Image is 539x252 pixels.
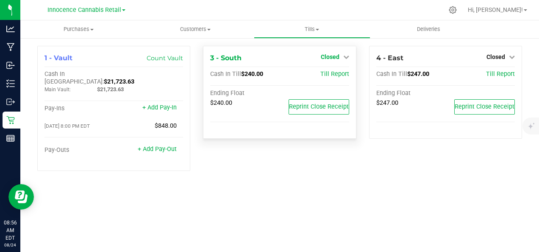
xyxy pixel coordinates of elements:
span: Innocence Cannabis Retail [47,6,121,14]
span: Cash In Till [210,70,241,78]
div: Ending Float [210,90,280,97]
span: Deliveries [406,25,452,33]
inline-svg: Outbound [6,98,15,106]
a: Till Report [320,70,349,78]
inline-svg: Retail [6,116,15,124]
a: Count Vault [147,54,183,62]
span: 1 - Vault [44,54,72,62]
span: Purchases [20,25,137,33]
span: Cash In [GEOGRAPHIC_DATA]: [44,70,104,85]
inline-svg: Manufacturing [6,43,15,51]
span: $848.00 [155,122,177,129]
span: Reprint Close Receipt [289,103,349,110]
span: $21,723.63 [104,78,134,85]
span: $240.00 [241,70,263,78]
span: Customers [137,25,253,33]
span: $247.00 [407,70,429,78]
span: 3 - South [210,54,242,62]
span: Cash In Till [376,70,407,78]
span: Main Vault: [44,87,71,92]
a: Customers [137,20,253,38]
div: Ending Float [376,90,446,97]
span: 4 - East [376,54,403,62]
span: Closed [486,53,505,60]
a: Tills [254,20,370,38]
a: Deliveries [370,20,487,38]
span: $240.00 [210,99,232,106]
span: Closed [321,53,339,60]
span: Tills [254,25,370,33]
inline-svg: Inbound [6,61,15,70]
inline-svg: Inventory [6,79,15,88]
a: + Add Pay-Out [138,146,177,153]
span: Reprint Close Receipt [455,103,514,110]
a: Purchases [20,20,137,38]
span: [DATE] 8:00 PM EDT [44,123,90,129]
button: Reprint Close Receipt [454,99,515,115]
div: Pay-Ins [44,105,114,112]
div: Pay-Outs [44,146,114,154]
div: Manage settings [447,6,458,14]
iframe: Resource center [8,184,34,210]
a: + Add Pay-In [142,104,177,111]
span: $247.00 [376,99,398,106]
span: Hi, [PERSON_NAME]! [468,6,523,13]
p: 08:56 AM EDT [4,219,17,242]
p: 08/24 [4,242,17,248]
button: Reprint Close Receipt [289,99,349,115]
a: Till Report [486,70,515,78]
inline-svg: Analytics [6,25,15,33]
inline-svg: Reports [6,134,15,143]
span: $21,723.63 [97,86,124,92]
